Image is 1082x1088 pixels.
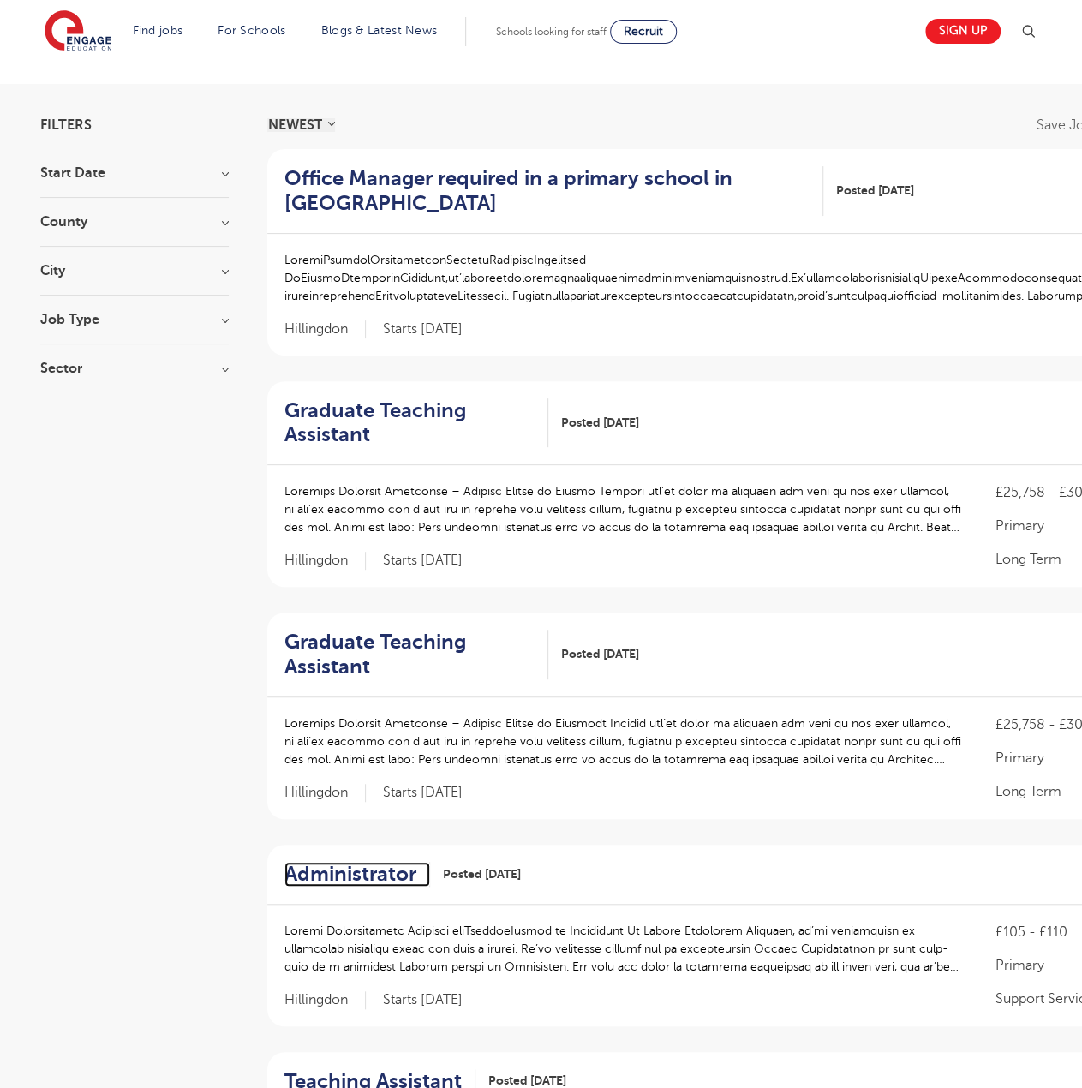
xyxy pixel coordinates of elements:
[443,865,521,883] span: Posted [DATE]
[496,26,607,38] span: Schools looking for staff
[284,862,430,887] a: Administrator
[133,24,183,37] a: Find jobs
[321,24,438,37] a: Blogs & Latest News
[284,922,961,976] p: Loremi Dolorsitametc Adipisci eliTseddoeIusmod te Incididunt Ut Labore Etdolorem Aliquaen, ad’mi ...
[40,215,229,229] h3: County
[284,166,823,216] a: Office Manager required in a primary school in [GEOGRAPHIC_DATA]
[284,398,548,448] a: Graduate Teaching Assistant
[284,320,366,338] span: Hillingdon
[40,313,229,326] h3: Job Type
[383,991,463,1009] p: Starts [DATE]
[284,552,366,570] span: Hillingdon
[383,784,463,802] p: Starts [DATE]
[40,166,229,180] h3: Start Date
[218,24,285,37] a: For Schools
[836,182,914,200] span: Posted [DATE]
[561,414,639,432] span: Posted [DATE]
[284,166,810,216] h2: Office Manager required in a primary school in [GEOGRAPHIC_DATA]
[383,320,463,338] p: Starts [DATE]
[40,264,229,278] h3: City
[925,19,1001,44] a: Sign up
[40,362,229,375] h3: Sector
[284,630,535,679] h2: Graduate Teaching Assistant
[284,991,366,1009] span: Hillingdon
[284,784,366,802] span: Hillingdon
[383,552,463,570] p: Starts [DATE]
[284,862,416,887] h2: Administrator
[284,398,535,448] h2: Graduate Teaching Assistant
[284,714,961,768] p: Loremips Dolorsit Ametconse – Adipisc Elitse do Eiusmodt Incidid utl’et dolor ma aliquaen adm ven...
[284,482,961,536] p: Loremips Dolorsit Ametconse – Adipisc Elitse do Eiusmo Tempori utl’et dolor ma aliquaen adm veni ...
[284,630,548,679] a: Graduate Teaching Assistant
[40,118,92,132] span: Filters
[624,25,663,38] span: Recruit
[610,20,677,44] a: Recruit
[561,645,639,663] span: Posted [DATE]
[45,10,111,53] img: Engage Education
